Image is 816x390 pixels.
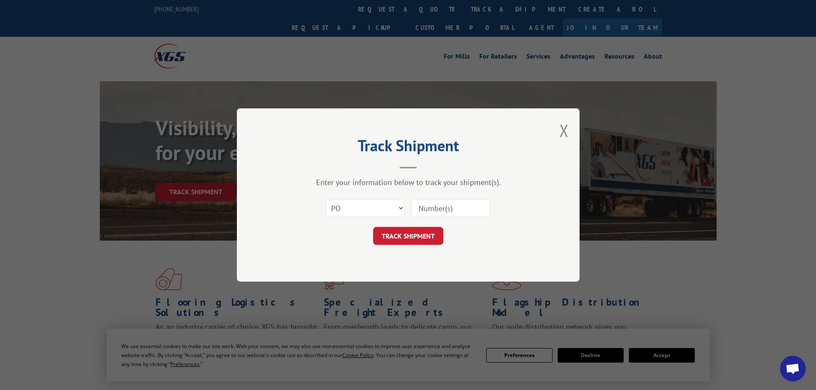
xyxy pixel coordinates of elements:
button: Close modal [559,119,569,142]
div: Open chat [780,356,806,381]
input: Number(s) [411,199,490,217]
button: TRACK SHIPMENT [373,227,443,245]
div: Enter your information below to track your shipment(s). [280,177,537,187]
h2: Track Shipment [280,140,537,156]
